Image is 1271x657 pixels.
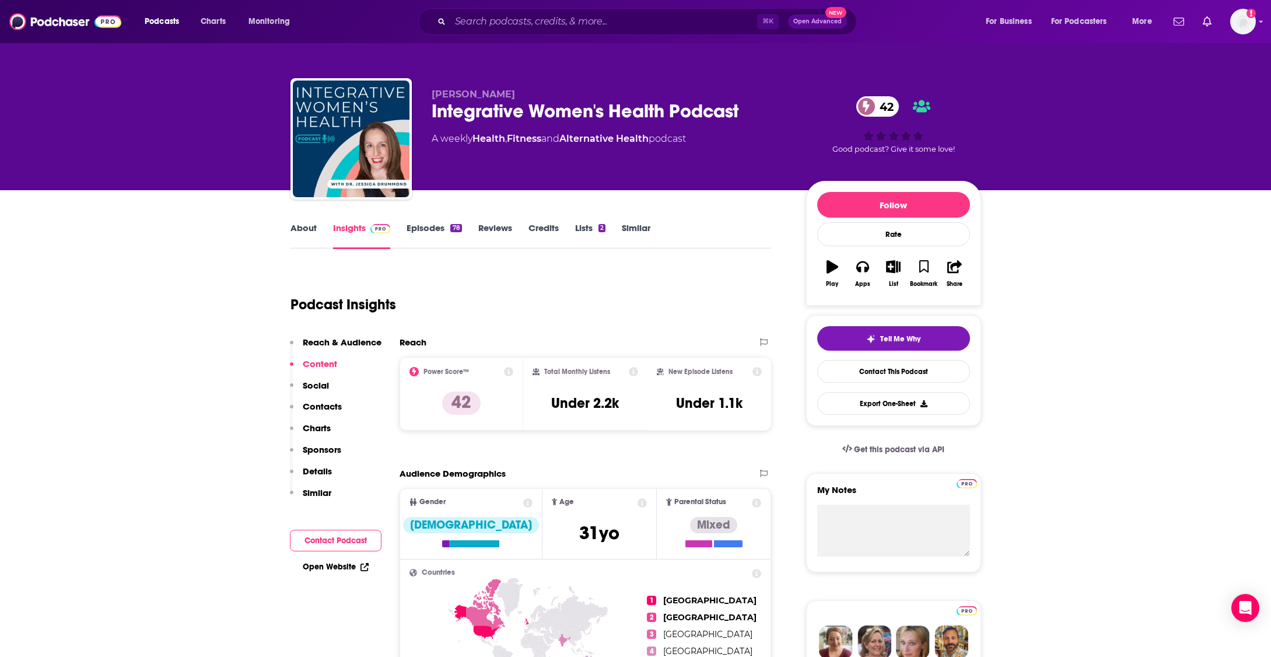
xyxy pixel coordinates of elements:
button: Play [817,253,848,295]
svg: Add a profile image [1247,9,1256,18]
div: Apps [855,281,870,288]
span: For Podcasters [1051,13,1107,30]
a: Credits [528,222,559,249]
div: Rate [817,222,970,246]
button: Open AdvancedNew [788,15,847,29]
div: 78 [450,224,461,232]
button: Charts [290,422,331,444]
button: Share [939,253,969,295]
div: Open Intercom Messenger [1231,594,1259,622]
span: Tell Me Why [880,334,920,344]
button: tell me why sparkleTell Me Why [817,326,970,351]
span: [GEOGRAPHIC_DATA] [663,595,757,606]
div: Bookmark [910,281,937,288]
img: Podchaser Pro [370,224,391,233]
a: Pro website [957,604,977,616]
span: [GEOGRAPHIC_DATA] [663,646,752,656]
span: [GEOGRAPHIC_DATA] [663,629,752,639]
button: Details [290,466,332,487]
button: Sponsors [290,444,341,466]
h2: Audience Demographics [400,468,506,479]
button: Show profile menu [1230,9,1256,34]
div: 42Good podcast? Give it some love! [806,89,981,161]
span: ⌘ K [757,14,779,29]
img: Podchaser Pro [957,606,977,616]
span: Podcasts [145,13,179,30]
h2: Power Score™ [423,368,469,376]
a: Get this podcast via API [833,435,954,464]
button: List [878,253,908,295]
a: Lists2 [575,222,605,249]
a: Health [472,133,505,144]
span: Good podcast? Give it some love! [832,145,955,153]
p: Contacts [303,401,342,412]
span: Charts [201,13,226,30]
p: Sponsors [303,444,341,455]
span: Countries [422,569,455,576]
a: Show notifications dropdown [1169,12,1189,32]
span: For Business [986,13,1032,30]
a: Contact This Podcast [817,360,970,383]
button: Reach & Audience [290,337,381,358]
button: open menu [978,12,1046,31]
span: Logged in as tiffanymiller [1230,9,1256,34]
p: Details [303,466,332,477]
a: Episodes78 [407,222,461,249]
p: Social [303,380,329,391]
div: Mixed [690,517,737,533]
img: Integrative Women's Health Podcast [293,81,409,197]
h3: Under 2.2k [551,394,619,412]
h1: Podcast Insights [290,296,396,313]
h3: Under 1.1k [676,394,743,412]
span: 2 [647,613,656,622]
span: 1 [647,596,656,605]
p: Similar [303,487,331,498]
button: open menu [1044,12,1124,31]
div: [DEMOGRAPHIC_DATA] [403,517,539,533]
img: Podchaser Pro [957,479,977,488]
span: Get this podcast via API [854,445,944,455]
span: Open Advanced [793,19,842,25]
button: Bookmark [909,253,939,295]
span: [GEOGRAPHIC_DATA] [663,612,757,623]
p: Content [303,358,337,369]
a: Open Website [303,562,369,572]
span: Gender [419,498,446,506]
button: Contact Podcast [290,530,381,551]
span: 31 yo [579,522,619,544]
input: Search podcasts, credits, & more... [450,12,757,31]
p: Reach & Audience [303,337,381,348]
h2: New Episode Listens [668,368,733,376]
img: Podchaser - Follow, Share and Rate Podcasts [9,11,121,33]
button: Export One-Sheet [817,392,970,415]
label: My Notes [817,484,970,505]
p: Charts [303,422,331,434]
img: tell me why sparkle [866,334,876,344]
a: Alternative Health [559,133,649,144]
span: 4 [647,646,656,656]
button: open menu [136,12,194,31]
div: List [889,281,898,288]
button: Social [290,380,329,401]
div: A weekly podcast [432,132,686,146]
span: , [505,133,507,144]
a: About [290,222,317,249]
button: Follow [817,192,970,218]
button: Content [290,358,337,380]
button: open menu [240,12,305,31]
button: Apps [848,253,878,295]
a: Reviews [478,222,512,249]
button: Contacts [290,401,342,422]
span: New [825,7,846,18]
img: User Profile [1230,9,1256,34]
span: More [1132,13,1152,30]
div: Search podcasts, credits, & more... [429,8,868,35]
span: Parental Status [674,498,726,506]
span: and [541,133,559,144]
button: open menu [1124,12,1167,31]
a: Similar [622,222,650,249]
a: Fitness [507,133,541,144]
a: InsightsPodchaser Pro [333,222,391,249]
h2: Reach [400,337,426,348]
